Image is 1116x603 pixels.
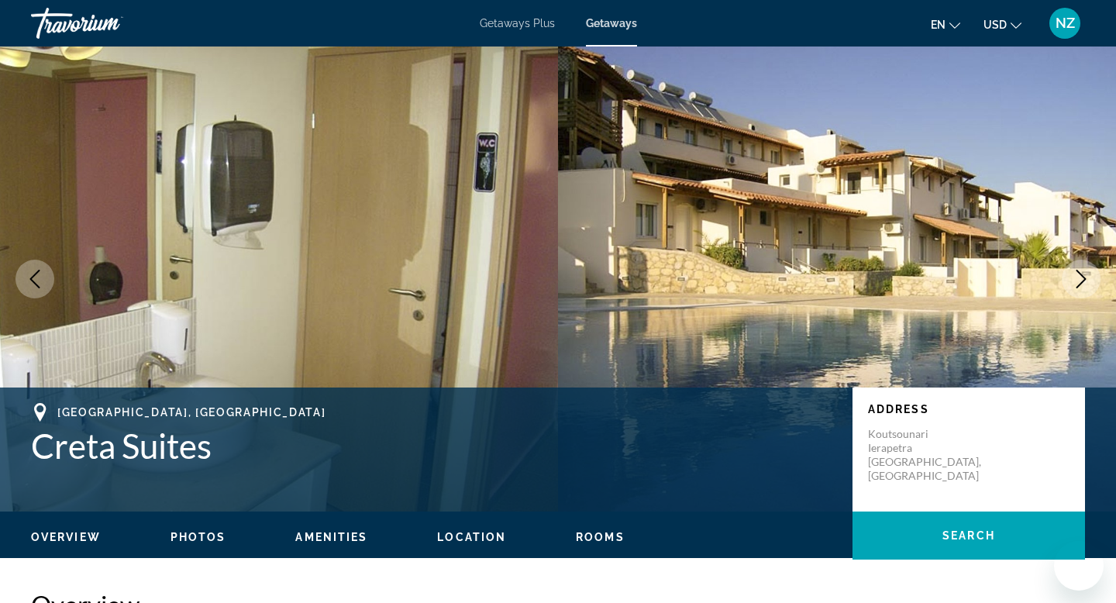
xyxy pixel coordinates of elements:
span: Search [942,529,995,542]
h1: Creta Suites [31,426,837,466]
button: Amenities [295,530,367,544]
span: en [931,19,945,31]
button: Next image [1062,260,1100,298]
button: Change language [931,13,960,36]
span: Rooms [576,531,625,543]
span: Overview [31,531,101,543]
a: Getaways [586,17,637,29]
button: User Menu [1045,7,1085,40]
button: Overview [31,530,101,544]
button: Change currency [983,13,1021,36]
button: Previous image [15,260,54,298]
span: USD [983,19,1007,31]
a: Travorium [31,3,186,43]
span: [GEOGRAPHIC_DATA], [GEOGRAPHIC_DATA] [57,406,325,419]
p: Address [868,403,1069,415]
button: Photos [170,530,226,544]
button: Rooms [576,530,625,544]
span: Photos [170,531,226,543]
button: Location [437,530,506,544]
a: Getaways Plus [480,17,555,29]
span: NZ [1056,16,1075,31]
button: Search [852,512,1085,560]
span: Amenities [295,531,367,543]
span: Location [437,531,506,543]
p: Koutsounari Ierapetra [GEOGRAPHIC_DATA], [GEOGRAPHIC_DATA] [868,427,992,483]
iframe: Кнопка для запуску вікна повідомлень [1054,541,1104,591]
